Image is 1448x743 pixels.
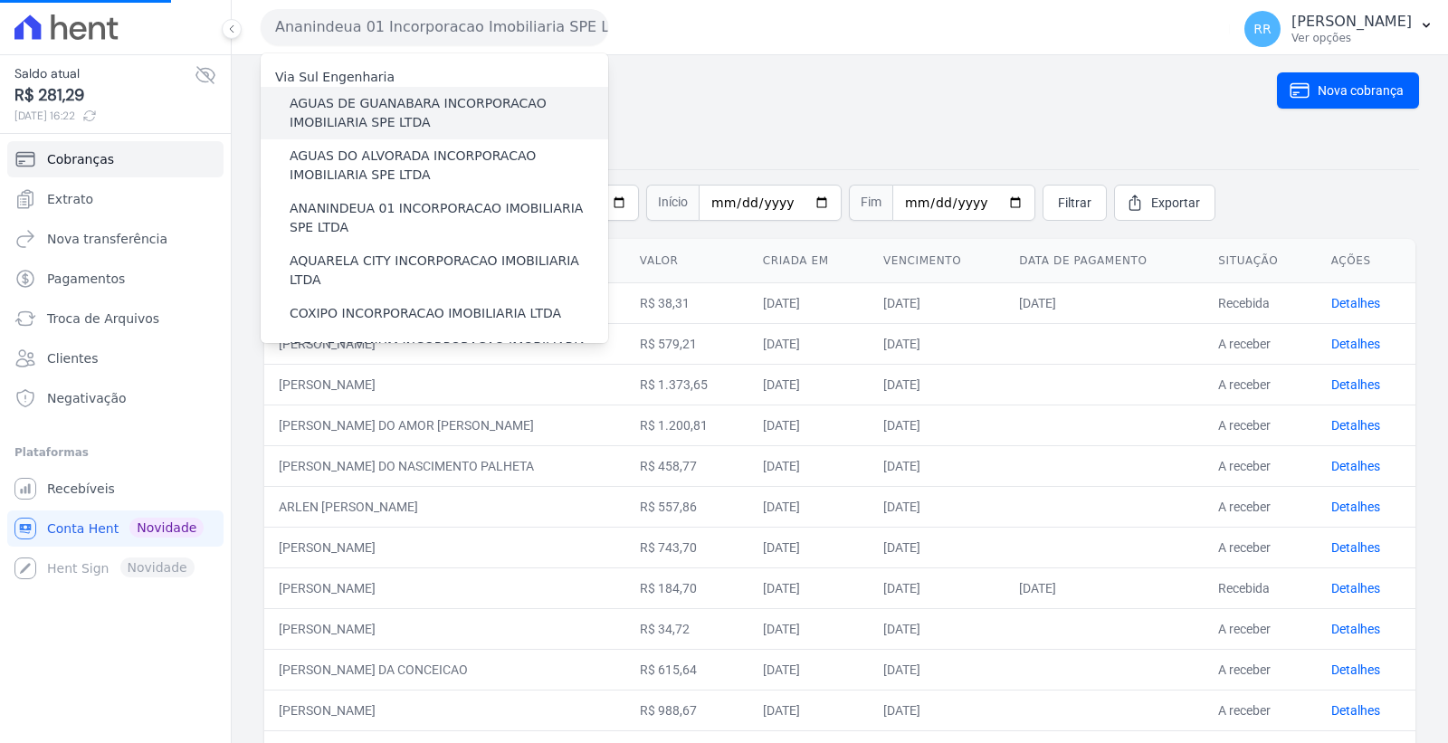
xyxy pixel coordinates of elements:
th: Data de pagamento [1005,239,1204,283]
td: [DATE] [748,364,869,405]
a: Clientes [7,340,224,376]
td: R$ 1.373,65 [625,364,748,405]
span: Negativação [47,389,127,407]
td: [DATE] [869,567,1005,608]
th: Valor [625,239,748,283]
a: Troca de Arquivos [7,300,224,337]
td: [PERSON_NAME] [264,364,625,405]
a: Detalhes [1331,296,1380,310]
button: Ananindeua 01 Incorporacao Imobiliaria SPE LTDA [261,9,608,45]
td: R$ 38,31 [625,282,748,323]
span: Filtrar [1058,194,1091,212]
a: Detalhes [1331,540,1380,555]
td: [PERSON_NAME] DA CONCEICAO [264,649,625,690]
label: AGUAS DO ALVORADA INCORPORACAO IMOBILIARIA SPE LTDA [290,147,608,185]
td: [DATE] [869,323,1005,364]
span: Nova transferência [47,230,167,248]
a: Detalhes [1331,703,1380,718]
label: COXIPO INCORPORACAO IMOBILIARIA LTDA [290,304,561,323]
td: R$ 743,70 [625,527,748,567]
th: Vencimento [869,239,1005,283]
td: [PERSON_NAME] [264,690,625,730]
a: Recebíveis [7,471,224,507]
td: [DATE] [748,445,869,486]
span: Fim [849,185,892,221]
td: [DATE] [748,486,869,527]
span: Exportar [1151,194,1200,212]
span: Extrato [47,190,93,208]
td: [DATE] [748,282,869,323]
td: ARLEN [PERSON_NAME] [264,486,625,527]
span: Troca de Arquivos [47,310,159,328]
td: [DATE] [748,567,869,608]
label: IDEALE PREMIUM INCORPORACAO IMOBILIARIA LTDA [290,338,608,376]
td: A receber [1204,649,1316,690]
td: R$ 458,77 [625,445,748,486]
button: RR [PERSON_NAME] Ver opções [1230,4,1448,54]
a: Detalhes [1331,622,1380,636]
td: R$ 615,64 [625,649,748,690]
td: A receber [1204,608,1316,649]
td: Recebida [1204,282,1316,323]
p: Ver opções [1291,31,1412,45]
span: Cobranças [47,150,114,168]
td: [PERSON_NAME] DO AMOR [PERSON_NAME] [264,405,625,445]
td: [DATE] [869,486,1005,527]
a: Detalhes [1331,662,1380,677]
td: [DATE] [1005,282,1204,323]
span: Saldo atual [14,64,195,83]
a: Pagamentos [7,261,224,297]
td: A receber [1204,445,1316,486]
td: R$ 579,21 [625,323,748,364]
span: Recebíveis [47,480,115,498]
label: Via Sul Engenharia [275,70,395,84]
td: [DATE] [748,323,869,364]
th: Criada em [748,239,869,283]
span: Conta Hent [47,519,119,538]
a: Detalhes [1331,418,1380,433]
th: Situação [1204,239,1316,283]
a: Detalhes [1331,459,1380,473]
td: [DATE] [869,527,1005,567]
td: A receber [1204,364,1316,405]
td: [PERSON_NAME] [264,608,625,649]
td: [DATE] [748,649,869,690]
a: Detalhes [1331,377,1380,392]
span: Novidade [129,518,204,538]
td: A receber [1204,486,1316,527]
td: [PERSON_NAME] [264,323,625,364]
td: [DATE] [869,445,1005,486]
a: Nova transferência [7,221,224,257]
td: [DATE] [869,608,1005,649]
td: [DATE] [869,649,1005,690]
a: Detalhes [1331,500,1380,514]
a: Nova cobrança [1277,72,1419,109]
th: Ações [1317,239,1415,283]
div: Plataformas [14,442,216,463]
h2: Cobranças [261,70,1277,110]
td: R$ 34,72 [625,608,748,649]
td: A receber [1204,690,1316,730]
a: Conta Hent Novidade [7,510,224,547]
td: [DATE] [869,690,1005,730]
td: [DATE] [748,527,869,567]
p: [PERSON_NAME] [1291,13,1412,31]
td: [DATE] [748,608,869,649]
td: [DATE] [869,364,1005,405]
span: RR [1253,23,1271,35]
td: R$ 1.200,81 [625,405,748,445]
label: AGUAS DE GUANABARA INCORPORACAO IMOBILIARIA SPE LTDA [290,94,608,132]
a: Exportar [1114,185,1215,221]
td: [PERSON_NAME] [264,527,625,567]
span: R$ 281,29 [14,83,195,108]
td: [DATE] [869,405,1005,445]
td: A receber [1204,323,1316,364]
span: Início [646,185,699,221]
td: A receber [1204,527,1316,567]
td: [DATE] [748,405,869,445]
a: Extrato [7,181,224,217]
td: [PERSON_NAME] [264,567,625,608]
td: A receber [1204,405,1316,445]
a: Negativação [7,380,224,416]
a: Detalhes [1331,581,1380,595]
